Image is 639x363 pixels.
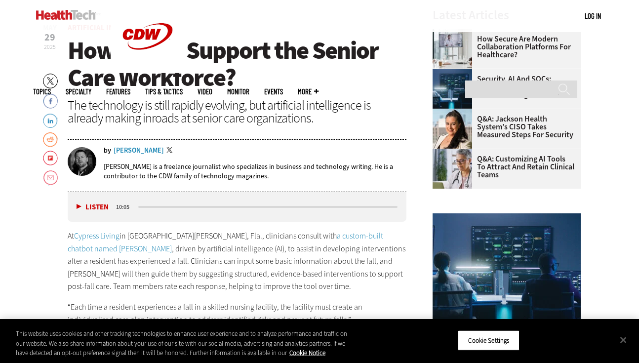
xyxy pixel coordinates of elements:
[115,202,137,211] div: duration
[114,147,164,154] a: [PERSON_NAME]
[433,213,581,324] img: security team in high-tech computer room
[145,88,183,95] a: Tips & Tactics
[227,88,249,95] a: MonITor
[198,88,212,95] a: Video
[68,231,383,254] a: a custom-built chatbot named [PERSON_NAME]
[298,88,319,95] span: More
[433,155,575,179] a: Q&A: Customizing AI Tools To Attract and Retain Clinical Teams
[433,115,575,139] a: Q&A: Jackson Health System’s CISO Takes Measured Steps for Security
[458,330,519,351] button: Cookie Settings
[111,65,185,76] a: CDW
[264,88,283,95] a: Events
[433,109,472,149] img: Connie Barrera
[585,11,601,21] div: User menu
[433,69,477,77] a: security team in high-tech computer room
[612,329,634,351] button: Close
[106,88,130,95] a: Features
[585,11,601,20] a: Log in
[166,147,175,155] a: Twitter
[104,147,111,154] span: by
[68,230,406,293] p: At in [GEOGRAPHIC_DATA][PERSON_NAME], Fla., clinicians consult with , driven by artificial intell...
[289,349,325,357] a: More information about your privacy
[66,88,91,95] span: Specialty
[16,329,352,358] div: This website uses cookies and other tracking technologies to enhance user experience and to analy...
[36,10,96,20] img: Home
[77,203,109,211] button: Listen
[104,162,406,181] p: [PERSON_NAME] is a freelance journalist who specializes in business and technology writing. He is...
[68,99,406,124] div: The technology is still rapidly evolving, but artificial intelligence is already making inroads a...
[433,149,477,157] a: doctor on laptop
[433,109,477,117] a: Connie Barrera
[433,69,472,109] img: security team in high-tech computer room
[33,88,51,95] span: Topics
[433,149,472,189] img: doctor on laptop
[68,192,406,222] div: media player
[74,231,120,241] a: Cypress Living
